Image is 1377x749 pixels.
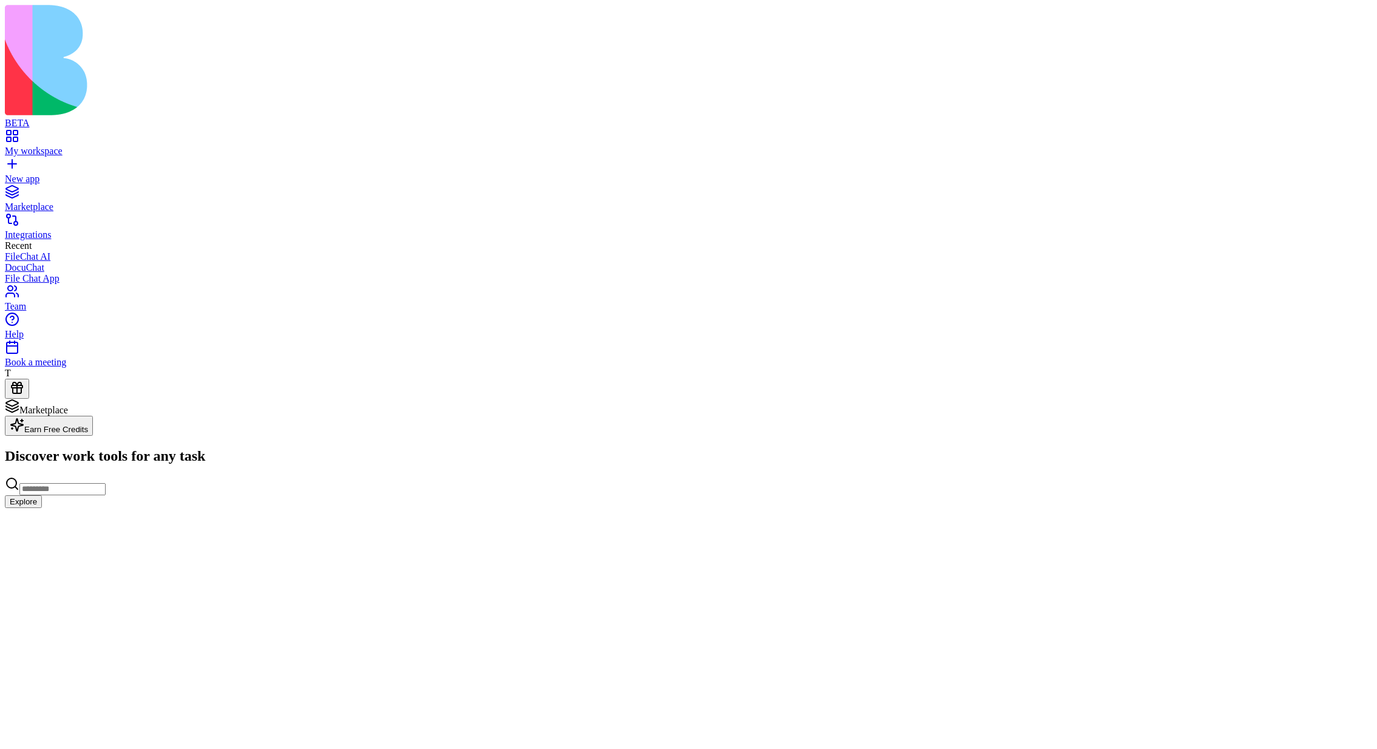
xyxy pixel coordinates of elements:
a: Marketplace [5,191,1372,212]
a: BETA [5,107,1372,129]
button: Earn Free Credits [5,416,93,436]
div: Help [5,329,1372,340]
div: Marketplace [5,202,1372,212]
a: New app [5,163,1372,185]
a: Help [5,318,1372,340]
a: FileChat AI [5,251,1372,262]
button: Explore [5,495,42,508]
a: Book a meeting [5,346,1372,368]
span: Marketplace [19,405,68,415]
div: Book a meeting [5,357,1372,368]
img: logo [5,5,493,115]
div: Integrations [5,229,1372,240]
div: BETA [5,118,1372,129]
a: DocuChat [5,262,1372,273]
span: Earn Free Credits [24,425,88,434]
a: File Chat App [5,273,1372,284]
h2: Discover work tools for any task [5,448,1372,464]
div: New app [5,174,1372,185]
a: My workspace [5,135,1372,157]
a: Team [5,290,1372,312]
a: Integrations [5,219,1372,240]
div: Team [5,301,1372,312]
div: My workspace [5,146,1372,157]
span: T [5,368,11,378]
span: Recent [5,240,32,251]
